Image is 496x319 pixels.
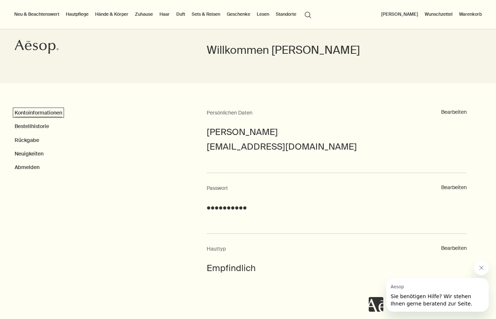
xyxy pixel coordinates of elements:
[207,125,467,140] div: [PERSON_NAME]
[301,7,315,21] button: Menüpunkt "Suche" öffnen
[380,10,420,19] button: [PERSON_NAME]
[423,10,454,19] a: Wunschzettel
[13,38,60,58] a: Aesop
[13,10,61,19] button: Neu & Beachtenswert
[386,278,489,312] iframe: Nachricht von Aesop
[369,260,489,312] div: Aesop sagt „Sie benötigen Hilfe? Wir stehen Ihnen gerne beratend zur Seite.“ Öffnen Sie das Fenst...
[15,137,39,143] a: Rückgabe
[15,40,59,54] svg: Aesop
[15,109,62,116] a: Kontoinformationen
[15,150,44,157] a: Neuigkeiten
[207,109,448,117] h2: Persönlichen Daten
[94,10,130,19] a: Hände & Körper
[207,184,448,193] h2: Passwort
[441,245,467,252] button: Bearbeiten
[207,139,467,154] div: [EMAIL_ADDRESS][DOMAIN_NAME]
[274,10,298,19] button: Standorte
[15,123,49,130] a: Bestellhistorie
[175,10,187,19] a: Duft
[458,10,483,19] button: Warenkorb
[207,261,467,276] div: Empfindlich
[207,200,467,215] div: ••••••••••
[158,10,171,19] a: Haar
[441,109,467,116] button: Bearbeiten
[474,260,489,275] iframe: Nachricht von Aesop schließen
[225,10,252,19] a: Geschenke
[207,245,448,254] h2: Hauttyp
[64,10,90,19] a: Hautpflege
[15,164,40,171] button: Abmelden
[369,297,383,312] iframe: Kein Inhalt
[190,10,222,19] a: Sets & Reisen
[441,184,467,191] button: Bearbeiten
[15,109,207,172] nav: My Account Page Menu Navigation
[255,10,271,19] a: Lesen
[134,10,154,19] a: Zuhause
